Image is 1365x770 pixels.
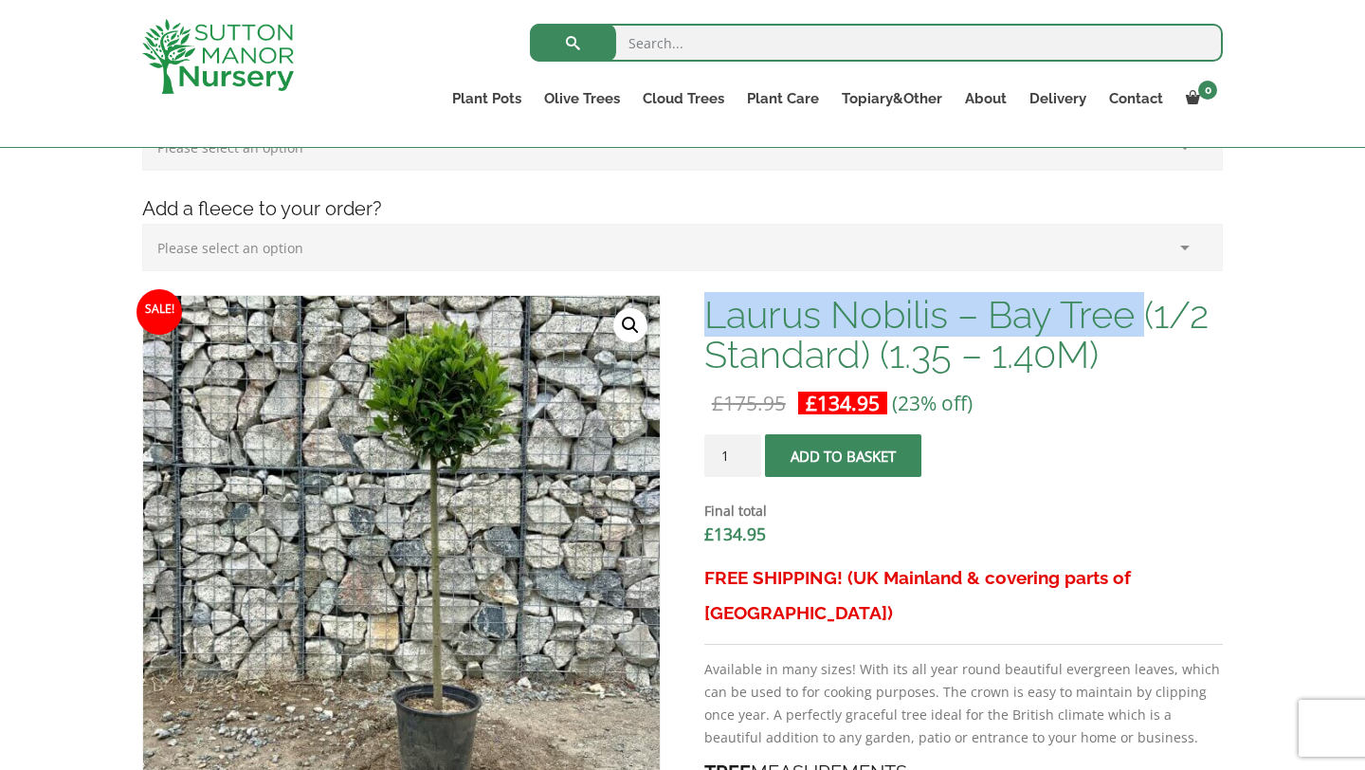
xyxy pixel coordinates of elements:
[613,308,647,342] a: View full-screen image gallery
[712,390,786,416] bdi: 175.95
[128,194,1237,224] h4: Add a fleece to your order?
[704,500,1223,522] dt: Final total
[704,434,761,477] input: Product quantity
[806,390,880,416] bdi: 134.95
[736,85,830,112] a: Plant Care
[765,434,921,477] button: Add to basket
[441,85,533,112] a: Plant Pots
[631,85,736,112] a: Cloud Trees
[136,289,182,335] span: Sale!
[704,560,1223,631] h3: FREE SHIPPING! (UK Mainland & covering parts of [GEOGRAPHIC_DATA])
[533,85,631,112] a: Olive Trees
[1198,81,1217,100] span: 0
[704,522,714,545] span: £
[1018,85,1098,112] a: Delivery
[712,390,723,416] span: £
[704,522,766,545] bdi: 134.95
[954,85,1018,112] a: About
[892,390,973,416] span: (23% off)
[530,24,1223,62] input: Search...
[1098,85,1174,112] a: Contact
[806,390,817,416] span: £
[142,19,294,94] img: logo
[830,85,954,112] a: Topiary&Other
[704,295,1223,375] h1: Laurus Nobilis – Bay Tree (1/2 Standard) (1.35 – 1.40M)
[704,658,1223,749] p: Available in many sizes! With its all year round beautiful evergreen leaves, which can be used to...
[1174,85,1223,112] a: 0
